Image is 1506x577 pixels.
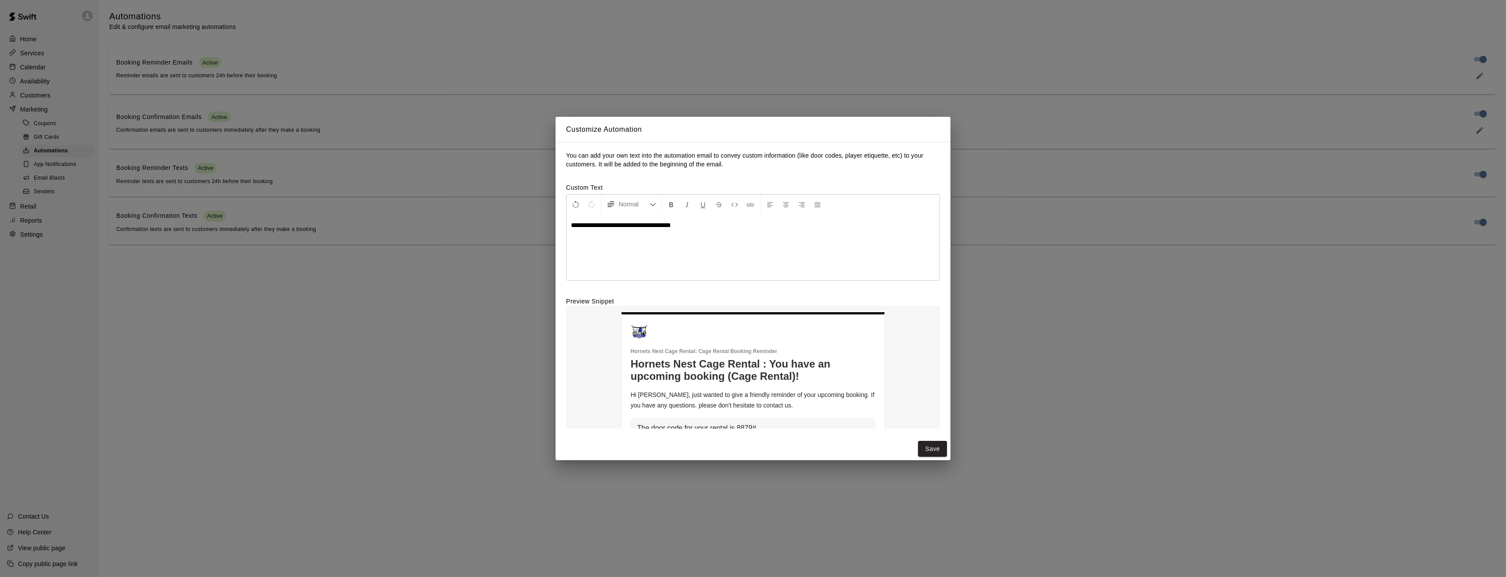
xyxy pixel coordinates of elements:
[603,196,660,212] button: Formatting Options
[696,196,710,212] button: Format Underline
[619,200,649,209] span: Normal
[680,196,695,212] button: Format Italics
[664,196,679,212] button: Format Bold
[631,358,875,382] h1: Hornets Nest Cage Rental : You have an upcoming booking (Cage Rental)!
[743,196,758,212] button: Insert Link
[631,348,875,355] p: Hornets Nest Cage Rental : Cage Rental Booking Reminder
[584,196,599,212] button: Redo
[568,196,583,212] button: Undo
[778,196,793,212] button: Center Align
[566,183,940,192] label: Custom Text
[637,424,756,432] span: The door code for your rental is 8879#
[556,117,950,142] h2: Customize Automation
[918,441,947,457] button: Save
[566,297,940,306] label: Preview Snippet
[794,196,809,212] button: Right Align
[566,151,940,169] p: You can add your own text into the automation email to convey custom information (like door codes...
[631,389,875,411] p: Hi [PERSON_NAME], just wanted to give a friendly reminder of your upcoming booking. If you have a...
[727,196,742,212] button: Insert Code
[810,196,825,212] button: Justify Align
[711,196,726,212] button: Format Strikethrough
[631,323,648,341] img: Hornets Nest Cage Rental
[763,196,778,212] button: Left Align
